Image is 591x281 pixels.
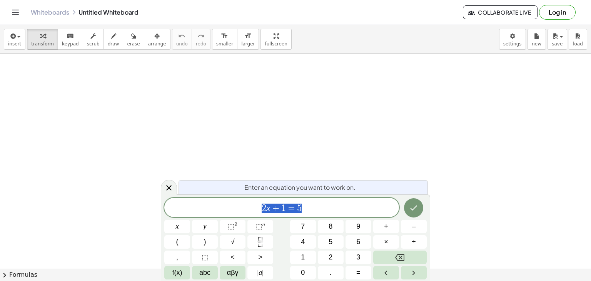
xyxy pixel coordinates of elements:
span: scrub [87,41,100,47]
button: ) [192,235,218,249]
button: Done [404,198,423,217]
button: Greek alphabet [220,266,245,279]
button: format_sizesmaller [212,29,237,50]
span: – [412,221,416,232]
span: 1 [301,252,305,263]
span: erase [127,41,140,47]
button: new [528,29,546,50]
button: 6 [346,235,371,249]
span: x [176,221,179,232]
button: y [192,220,218,233]
button: 0 [290,266,316,279]
span: draw [108,41,119,47]
span: √ [231,237,235,247]
span: Collaborate Live [469,9,531,16]
span: | [262,269,264,276]
button: format_sizelarger [237,29,259,50]
span: 0 [301,268,305,278]
button: insert [4,29,25,50]
button: keyboardkeypad [58,29,83,50]
button: Greater than [247,251,273,264]
span: × [384,237,388,247]
span: transform [31,41,54,47]
button: Fraction [247,235,273,249]
button: transform [27,29,58,50]
button: Divide [401,235,427,249]
button: Functions [164,266,190,279]
span: + [270,204,282,213]
span: save [552,41,563,47]
button: settings [499,29,526,50]
button: Minus [401,220,427,233]
button: Superscript [247,220,273,233]
a: Whiteboards [31,8,69,16]
span: 3 [356,252,360,263]
span: + [384,221,388,232]
span: load [573,41,583,47]
button: , [164,251,190,264]
span: smaller [216,41,233,47]
button: Placeholder [192,251,218,264]
button: Toggle navigation [9,6,22,18]
button: scrub [83,29,104,50]
button: Plus [373,220,399,233]
button: draw [104,29,124,50]
i: undo [178,32,185,41]
span: | [257,269,259,276]
button: load [569,29,587,50]
span: ⬚ [256,222,262,230]
span: < [230,252,235,263]
span: arrange [148,41,166,47]
span: f(x) [172,268,182,278]
button: erase [123,29,144,50]
span: fullscreen [265,41,287,47]
span: 4 [301,237,305,247]
button: Square root [220,235,245,249]
span: , [176,252,178,263]
span: new [532,41,541,47]
span: 6 [356,237,360,247]
span: settings [503,41,522,47]
span: 5 [329,237,332,247]
button: Absolute value [247,266,273,279]
button: Squared [220,220,245,233]
button: Right arrow [401,266,427,279]
i: redo [197,32,205,41]
button: Collaborate Live [463,5,538,19]
button: 4 [290,235,316,249]
button: arrange [144,29,170,50]
span: ÷ [412,237,416,247]
button: 3 [346,251,371,264]
sup: n [262,221,265,227]
i: format_size [244,32,252,41]
button: 8 [318,220,344,233]
button: 7 [290,220,316,233]
span: a [257,268,264,278]
span: ) [204,237,206,247]
var: x [266,203,270,213]
span: abc [199,268,210,278]
button: undoundo [172,29,192,50]
button: 2 [318,251,344,264]
span: insert [8,41,21,47]
span: undo [176,41,188,47]
button: 5 [318,235,344,249]
span: keypad [62,41,79,47]
span: 5 [297,204,302,213]
span: > [258,252,262,263]
button: Backspace [373,251,427,264]
span: ( [176,237,179,247]
button: Less than [220,251,245,264]
span: redo [196,41,206,47]
i: format_size [221,32,228,41]
span: larger [241,41,255,47]
span: 7 [301,221,305,232]
span: ⬚ [228,222,234,230]
button: fullscreen [260,29,291,50]
span: Enter an equation you want to work on. [244,183,356,192]
span: 8 [329,221,332,232]
button: . [318,266,344,279]
button: Left arrow [373,266,399,279]
span: ⬚ [202,252,208,263]
span: 2 [329,252,332,263]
